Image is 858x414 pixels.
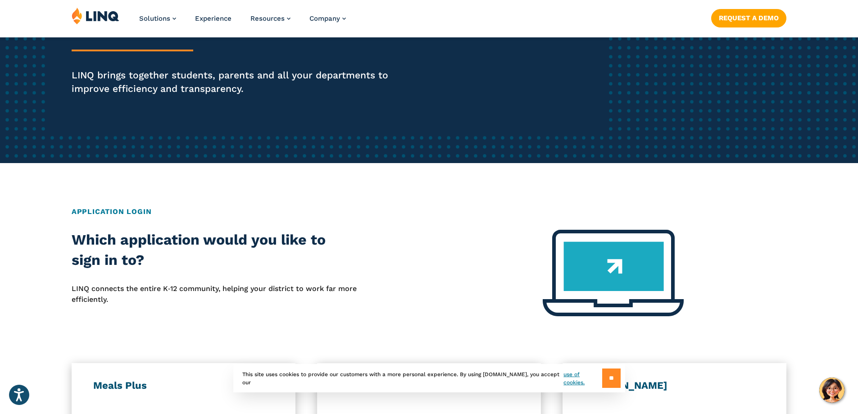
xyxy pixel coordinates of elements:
p: LINQ brings together students, parents and all your departments to improve efficiency and transpa... [72,68,402,96]
a: Solutions [139,14,176,23]
a: Resources [250,14,291,23]
span: Company [309,14,340,23]
div: This site uses cookies to provide our customers with a more personal experience. By using [DOMAIN... [233,364,625,392]
h2: Which application would you like to sign in to? [72,230,357,271]
a: use of cookies. [563,370,602,387]
img: LINQ | K‑12 Software [72,7,119,24]
button: Hello, have a question? Let’s chat. [819,378,844,403]
nav: Button Navigation [711,7,786,27]
span: Resources [250,14,285,23]
p: LINQ connects the entire K‑12 community, helping your district to work far more efficiently. [72,283,357,305]
h2: Application Login [72,206,786,217]
span: Solutions [139,14,170,23]
a: Company [309,14,346,23]
a: Request a Demo [711,9,786,27]
nav: Primary Navigation [139,7,346,37]
a: Experience [195,14,232,23]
